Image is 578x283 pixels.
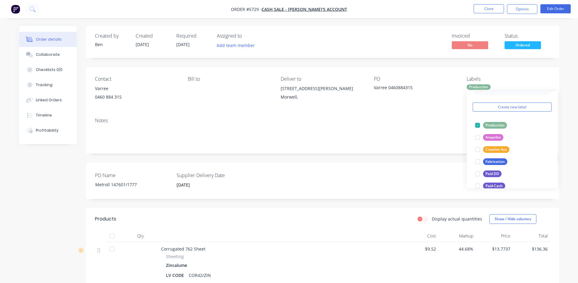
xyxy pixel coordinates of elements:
[95,84,178,104] div: Varree0460 884 315
[166,271,186,280] div: LV CODE
[483,170,502,177] div: Paid DD
[473,170,504,178] button: Paid DD
[467,84,491,90] div: Production
[507,4,537,14] button: Options
[281,84,364,104] div: [STREET_ADDRESS][PERSON_NAME]Morwell,
[176,42,190,47] span: [DATE]
[473,182,508,190] button: Paid-Cash
[438,230,476,242] div: Markup
[262,6,347,12] a: CASH SALE - [PERSON_NAME]'S ACCOUNT
[177,172,252,179] label: Supplier Delivery Date
[473,133,506,142] button: Ampelite
[95,76,178,82] div: Contact
[401,230,439,242] div: Cost
[478,246,511,252] span: $13.7737
[483,122,507,129] div: Production
[483,158,507,165] div: Fabrication
[95,93,178,101] div: 0460 884 315
[452,41,488,49] span: No
[213,41,258,49] button: Add team member
[374,76,457,82] div: PO
[11,5,20,14] img: Factory
[441,246,473,252] span: 44.68%
[483,146,509,153] div: Creative Acc
[217,41,258,49] button: Add team member
[172,180,248,190] input: Enter date
[19,32,77,47] button: Order details
[36,52,60,57] div: Collaborate
[476,230,513,242] div: Price
[467,76,550,82] div: Labels
[176,33,210,39] div: Required
[515,246,548,252] span: $136.36
[483,134,503,141] div: Ampelite
[36,113,52,118] div: Timeline
[95,118,550,123] div: Notes
[90,180,166,189] div: Metroll 147601/1777
[188,76,271,82] div: Bill to
[19,93,77,108] button: Linked Orders
[513,230,550,242] div: Total
[122,230,159,242] div: Qty
[404,246,436,252] span: $9.52
[161,246,205,252] span: Corrugated 762 Sheet
[19,47,77,62] button: Collaborate
[19,62,77,77] button: Checklists 0/0
[452,33,497,39] div: Invoiced
[95,172,171,179] label: PO Name
[231,6,262,12] span: Order #5729 -
[36,82,52,88] div: Tracking
[95,41,128,48] div: Ben
[95,215,116,223] div: Products
[19,123,77,138] button: Profitability
[281,76,364,82] div: Deliver to
[186,271,213,280] div: COR42/ZIN
[473,121,509,130] button: Production
[505,41,541,49] span: Ordered
[483,183,505,189] div: Paid-Cash
[36,37,62,42] div: Order details
[95,84,178,93] div: Varree
[136,42,149,47] span: [DATE]
[217,33,278,39] div: Assigned to
[36,67,63,72] div: Checklists 0/0
[474,4,504,13] button: Close
[281,84,364,93] div: [STREET_ADDRESS][PERSON_NAME]
[473,145,512,154] button: Creative Acc
[19,77,77,93] button: Tracking
[374,84,450,93] div: Varree 0460884315
[505,41,541,50] button: Ordered
[136,33,169,39] div: Created
[19,108,77,123] button: Timeline
[281,93,364,101] div: Morwell,
[36,97,62,103] div: Linked Orders
[95,33,128,39] div: Created by
[432,216,482,222] label: Display actual quantities
[166,253,184,260] span: Sheeting
[489,214,536,224] button: Show / Hide columns
[540,4,571,13] button: Edit Order
[166,261,190,270] div: Zincalume
[473,103,552,112] button: Create new label
[505,33,550,39] div: Status
[36,128,59,133] div: Profitability
[473,157,510,166] button: Fabrication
